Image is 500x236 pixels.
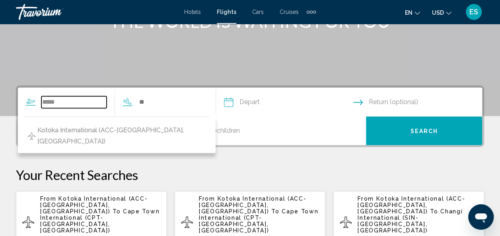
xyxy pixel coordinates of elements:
button: Return date [353,88,482,116]
span: Cape Town International (CPT-[GEOGRAPHIC_DATA], [GEOGRAPHIC_DATA]) [40,208,160,234]
button: Search [366,116,482,145]
span: Changi International (SIN-[GEOGRAPHIC_DATA], [GEOGRAPHIC_DATA]) [358,208,463,234]
span: ES [469,8,478,16]
button: Depart date [224,88,353,116]
span: Return (optional) [369,97,418,108]
a: Cars [252,9,264,15]
span: Search [410,128,438,134]
p: Your Recent Searches [16,167,484,183]
span: To [430,208,438,215]
span: USD [432,10,444,16]
span: Kotoka International (ACC-[GEOGRAPHIC_DATA], [GEOGRAPHIC_DATA]) [358,195,465,215]
span: 0 [213,125,240,136]
a: Hotels [184,9,201,15]
span: From [199,195,215,202]
span: From [358,195,374,202]
button: Extra navigation items [307,6,316,18]
a: Travorium [16,4,176,20]
button: Change currency [432,7,451,18]
a: Cruises [280,9,299,15]
iframe: Button to launch messaging window [468,204,494,230]
div: Search widget [18,87,482,145]
span: Cape Town International (CPT-[GEOGRAPHIC_DATA], [GEOGRAPHIC_DATA]) [199,208,318,234]
span: Kotoka International (ACC-[GEOGRAPHIC_DATA], [GEOGRAPHIC_DATA]) [37,125,206,147]
span: Children [217,127,240,134]
span: To [113,208,121,215]
button: Kotoka International (ACC-[GEOGRAPHIC_DATA], [GEOGRAPHIC_DATA]) [24,123,210,149]
span: Kotoka International (ACC-[GEOGRAPHIC_DATA], [GEOGRAPHIC_DATA]) [199,195,306,215]
span: From [40,195,56,202]
span: To [271,208,279,215]
button: User Menu [463,4,484,20]
span: Kotoka International (ACC-[GEOGRAPHIC_DATA], [GEOGRAPHIC_DATA]) [40,195,148,215]
a: Flights [217,9,236,15]
button: Change language [405,7,420,18]
span: en [405,10,412,16]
